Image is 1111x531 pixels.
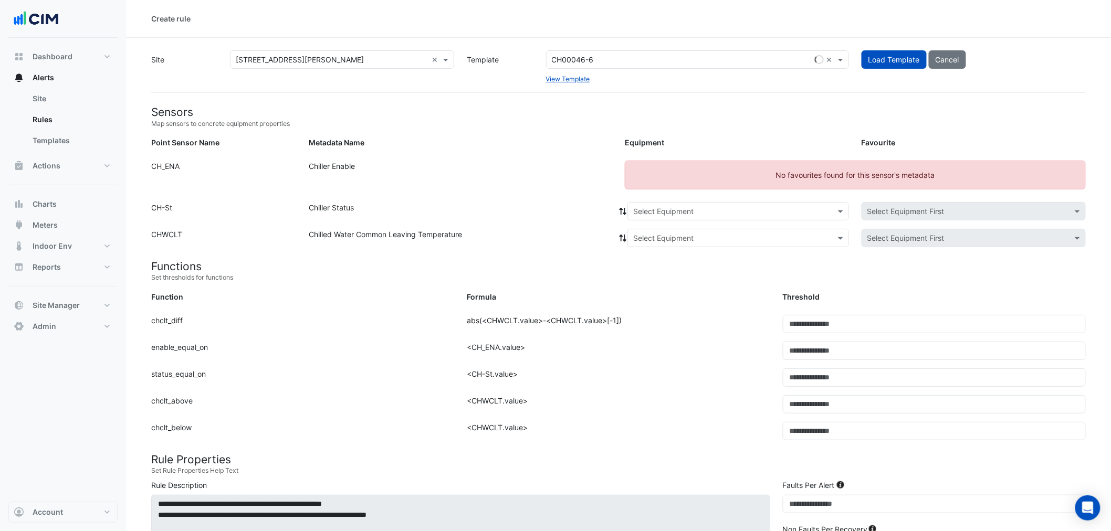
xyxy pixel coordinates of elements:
strong: Formula [467,292,496,301]
div: CH_ENA [145,161,303,198]
strong: Favourite [862,138,896,147]
label: Template [460,50,539,84]
span: Cancel [936,55,959,64]
a: Templates [24,130,118,151]
div: chclt_below [145,422,460,449]
strong: Metadata Name [309,138,365,147]
label: Site [145,50,224,84]
strong: Equipment [625,138,664,147]
strong: Function [151,292,183,301]
app-icon: Alerts [14,72,24,83]
img: Company Logo [13,8,60,29]
div: status_equal_on [145,368,460,395]
a: Rules [24,109,118,130]
span: Admin [33,321,56,332]
ngb-alert: No favourites found for this sensor's metadata [625,161,1086,189]
div: Chiller Status [303,202,619,225]
span: Meters [33,220,58,230]
span: Indoor Env [33,241,72,251]
button: Charts [8,194,118,215]
span: Charts [33,199,57,209]
button: Admin [8,316,118,337]
label: Faults Per Alert [783,480,835,491]
span: Account [33,507,63,517]
h4: Functions [151,260,1086,273]
div: Chilled Water Common Leaving Temperature [303,229,619,251]
app-icon: Meters [14,220,24,230]
div: <CH-St.value> [460,368,776,395]
app-icon: Charts [14,199,24,209]
h4: Rule Properties [151,453,1086,466]
span: Load Template [868,55,920,64]
div: CH-St [145,202,303,225]
span: Site Manager [33,300,80,311]
button: Indoor Env [8,236,118,257]
button: Cancel [929,50,966,69]
button: Alerts [8,67,118,88]
span: Clear [432,54,441,65]
div: CHWCLT [145,229,303,251]
div: Open Intercom Messenger [1075,495,1100,521]
app-icon: Admin [14,321,24,332]
button: Meters [8,215,118,236]
span: Dashboard [33,51,72,62]
div: Tooltip anchor [836,480,845,490]
span: Reports [33,262,61,272]
button: Reports [8,257,118,278]
div: chclt_above [145,395,460,422]
div: <CH_ENA.value> [460,342,776,368]
div: <CHWCLT.value> [460,395,776,422]
button: Load Template [862,50,927,69]
strong: Point Sensor Name [151,138,219,147]
div: Create rule [151,13,191,24]
app-icon: Dashboard [14,51,24,62]
app-equipment-select: Select Equipment [627,229,849,247]
a: Site [24,88,118,109]
app-equipment-select: Select Equipment [627,202,849,220]
small: Set Rule Properties Help Text [151,466,1086,475]
h4: Sensors [151,105,1086,119]
app-icon: Indoor Env [14,241,24,251]
span: Copy equipment to all points [619,206,628,217]
span: Actions [33,161,60,171]
label: Rule Description [151,480,207,491]
span: Alerts [33,72,54,83]
strong: Threshold [783,292,820,301]
button: Actions [8,155,118,176]
div: enable_equal_on [145,342,460,368]
button: Account [8,502,118,523]
div: Chiller Enable [303,161,619,198]
app-favourites-select: Select Favourite [862,202,1086,220]
div: Alerts [8,88,118,155]
a: View Template [546,75,590,83]
app-favourites-select: Select Favourite [862,229,1086,247]
span: Copy equipment to all points [619,232,628,243]
div: chclt_diff [145,315,460,342]
span: Clear [826,54,835,65]
div: <CHWCLT.value> [460,422,776,449]
app-icon: Reports [14,262,24,272]
button: Site Manager [8,295,118,316]
small: Set thresholds for functions [151,273,1086,282]
button: Dashboard [8,46,118,67]
app-icon: Site Manager [14,300,24,311]
small: Map sensors to concrete equipment properties [151,119,1086,129]
div: abs(<CHWCLT.value>-<CHWCLT.value>[-1]) [460,315,776,342]
app-icon: Actions [14,161,24,171]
